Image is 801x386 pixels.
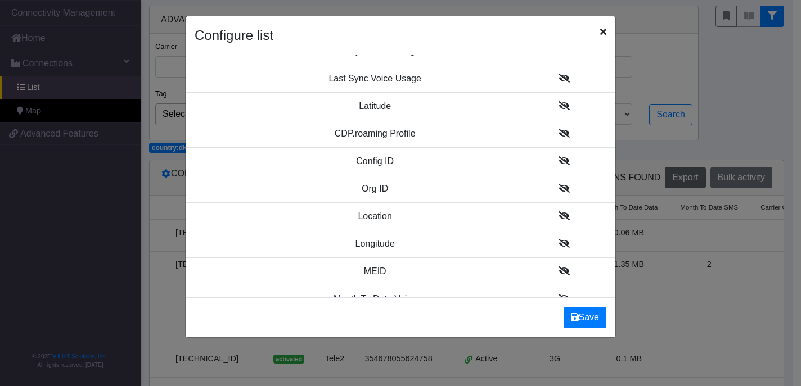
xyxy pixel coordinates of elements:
[237,285,513,313] td: Month To Date Voice
[237,258,513,285] td: MEID
[237,120,513,148] td: CDP.roaming Profile
[237,148,513,175] td: Config ID
[237,203,513,230] td: Location
[600,25,606,39] span: Close
[564,307,606,328] button: Save
[195,25,273,46] h4: Configure list
[237,65,513,93] td: Last Sync Voice Usage
[237,175,513,203] td: Org ID
[237,93,513,120] td: Latitude
[237,230,513,258] td: Longitude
